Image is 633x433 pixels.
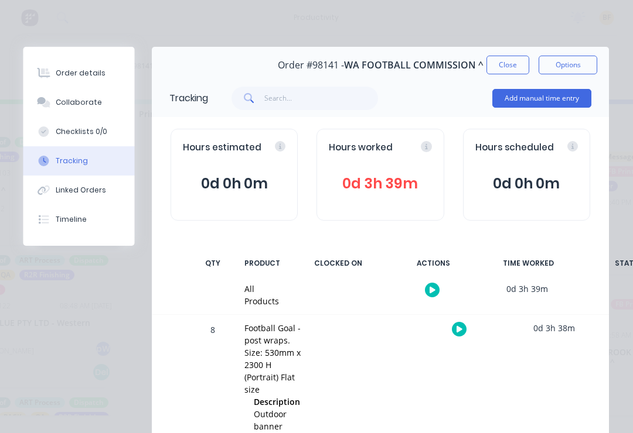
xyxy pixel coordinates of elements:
[56,68,106,78] div: Order details
[183,141,262,154] span: Hours estimated
[390,251,478,276] div: ACTIONS
[539,56,598,74] button: Options
[265,87,379,110] input: Search...
[254,396,301,408] span: Description
[170,91,209,105] div: Tracking
[23,88,135,117] button: Collaborate
[329,173,432,194] span: 0d 3h 39m
[345,60,484,71] span: WA FOOTBALL COMMISSION ^
[23,59,135,88] button: Order details
[183,173,286,194] span: 0d 0h 0m
[485,251,573,276] div: TIME WORKED
[56,185,107,195] div: Linked Orders
[329,141,393,154] span: Hours worked
[278,60,345,71] span: Order #98141 -
[476,173,578,194] span: 0d 0h 0m
[487,56,530,74] button: Close
[23,176,135,205] button: Linked Orders
[56,214,87,225] div: Timeline
[196,251,231,276] div: QTY
[511,315,598,341] div: 0d 3h 38m
[23,117,135,146] button: Checklists 0/0
[56,156,89,166] div: Tracking
[476,141,554,154] span: Hours scheduled
[245,322,307,396] div: Football Goal - post wraps. Size: 530mm x 2300 H (Portrait) Flat size
[23,146,135,176] button: Tracking
[493,89,592,108] button: Add manual time entry
[245,283,280,307] div: All Products
[23,205,135,234] button: Timeline
[238,251,288,276] div: PRODUCT
[56,97,103,108] div: Collaborate
[56,126,108,137] div: Checklists 0/0
[484,276,571,302] div: 0d 3h 39m
[295,251,383,276] div: CLOCKED ON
